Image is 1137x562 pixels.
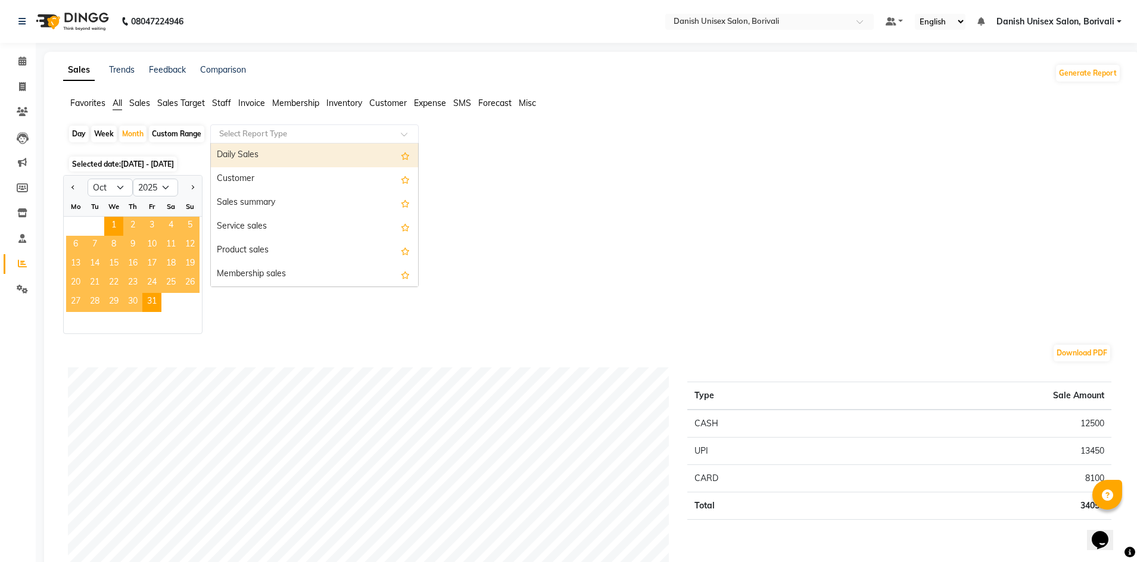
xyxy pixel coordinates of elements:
div: Month [119,126,147,142]
span: Add this report to Favorites List [401,172,410,186]
span: Customer [369,98,407,108]
span: 31 [142,293,161,312]
div: Saturday, October 18, 2025 [161,255,180,274]
span: 10 [142,236,161,255]
div: Service sales [211,215,418,239]
span: 15 [104,255,123,274]
div: Saturday, October 4, 2025 [161,217,180,236]
div: Wednesday, October 15, 2025 [104,255,123,274]
span: 17 [142,255,161,274]
span: Add this report to Favorites List [401,267,410,282]
span: 2 [123,217,142,236]
button: Previous month [68,178,78,197]
td: CARD [687,465,843,492]
a: Comparison [200,64,246,75]
div: Wednesday, October 29, 2025 [104,293,123,312]
div: Thursday, October 16, 2025 [123,255,142,274]
span: 8 [104,236,123,255]
div: Sa [161,197,180,216]
div: Wednesday, October 8, 2025 [104,236,123,255]
div: Week [91,126,117,142]
select: Select month [88,179,133,196]
div: Sunday, October 26, 2025 [180,274,200,293]
div: Friday, October 24, 2025 [142,274,161,293]
span: 6 [66,236,85,255]
span: 1 [104,217,123,236]
span: All [113,98,122,108]
div: Day [69,126,89,142]
div: Sales summary [211,191,418,215]
div: Tuesday, October 7, 2025 [85,236,104,255]
div: Saturday, October 25, 2025 [161,274,180,293]
div: Monday, October 13, 2025 [66,255,85,274]
th: Sale Amount [843,382,1111,410]
span: Inventory [326,98,362,108]
div: Membership sales [211,263,418,286]
td: 34050 [843,492,1111,520]
div: Tuesday, October 21, 2025 [85,274,104,293]
div: Custom Range [149,126,204,142]
div: Monday, October 6, 2025 [66,236,85,255]
div: Saturday, October 11, 2025 [161,236,180,255]
div: Friday, October 10, 2025 [142,236,161,255]
span: 4 [161,217,180,236]
div: Monday, October 20, 2025 [66,274,85,293]
span: Selected date: [69,157,177,171]
td: 13450 [843,438,1111,465]
div: Customer [211,167,418,191]
span: Add this report to Favorites List [401,148,410,163]
span: 30 [123,293,142,312]
span: 23 [123,274,142,293]
ng-dropdown-panel: Options list [210,143,419,287]
span: Staff [212,98,231,108]
span: 14 [85,255,104,274]
span: Add this report to Favorites List [401,243,410,258]
span: Sales Target [157,98,205,108]
span: Invoice [238,98,265,108]
div: Fr [142,197,161,216]
span: 12 [180,236,200,255]
span: 16 [123,255,142,274]
span: 21 [85,274,104,293]
span: 13 [66,255,85,274]
span: Expense [414,98,446,108]
div: Thursday, October 2, 2025 [123,217,142,236]
b: 08047224946 [131,5,183,38]
th: Type [687,382,843,410]
span: Membership [272,98,319,108]
span: 18 [161,255,180,274]
span: Favorites [70,98,105,108]
span: Add this report to Favorites List [401,220,410,234]
span: 28 [85,293,104,312]
div: Wednesday, October 22, 2025 [104,274,123,293]
div: Product sales [211,239,418,263]
div: Mo [66,197,85,216]
div: Sunday, October 19, 2025 [180,255,200,274]
div: Thursday, October 23, 2025 [123,274,142,293]
div: Tu [85,197,104,216]
span: Sales [129,98,150,108]
span: 25 [161,274,180,293]
span: 26 [180,274,200,293]
div: Sunday, October 5, 2025 [180,217,200,236]
div: Th [123,197,142,216]
select: Select year [133,179,178,196]
div: Thursday, October 9, 2025 [123,236,142,255]
span: Forecast [478,98,512,108]
div: Sunday, October 12, 2025 [180,236,200,255]
a: Trends [109,64,135,75]
td: UPI [687,438,843,465]
span: 22 [104,274,123,293]
div: Daily Sales [211,143,418,167]
div: Friday, October 31, 2025 [142,293,161,312]
span: [DATE] - [DATE] [121,160,174,168]
span: 9 [123,236,142,255]
span: Misc [519,98,536,108]
div: Su [180,197,200,216]
span: 11 [161,236,180,255]
div: Friday, October 17, 2025 [142,255,161,274]
a: Sales [63,60,95,81]
div: Tuesday, October 14, 2025 [85,255,104,274]
span: 20 [66,274,85,293]
button: Download PDF [1054,345,1110,361]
